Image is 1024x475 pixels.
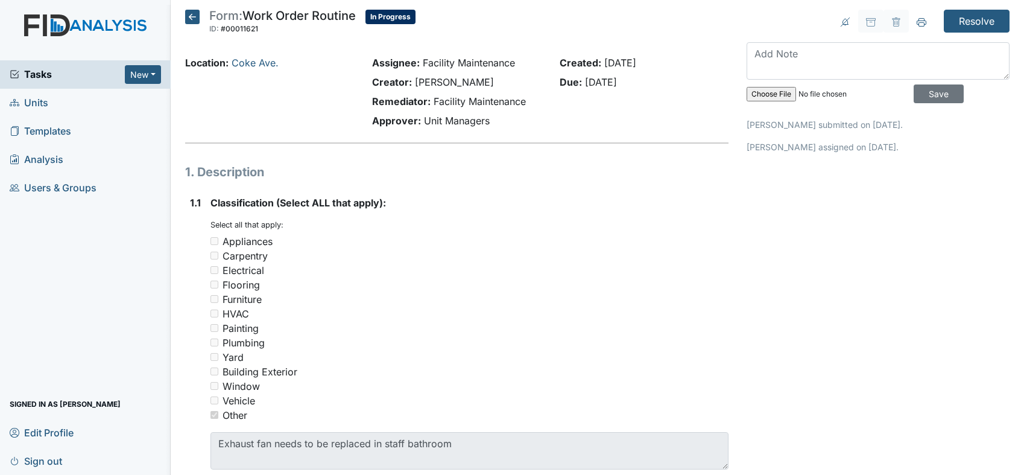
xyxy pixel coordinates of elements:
[604,57,636,69] span: [DATE]
[210,368,218,375] input: Building Exterior
[223,234,273,249] div: Appliances
[223,249,268,263] div: Carpentry
[209,10,356,36] div: Work Order Routine
[223,394,255,408] div: Vehicle
[372,57,420,69] strong: Assignee:
[223,408,247,422] div: Other
[223,365,297,379] div: Building Exterior
[232,57,279,69] a: Coke Ave.
[210,382,218,390] input: Window
[10,395,121,413] span: Signed in as [PERSON_NAME]
[914,84,964,103] input: Save
[223,336,265,350] div: Plumbing
[210,266,218,274] input: Electrical
[210,281,218,289] input: Flooring
[10,67,125,81] a: Tasks
[223,292,262,307] div: Furniture
[560,76,582,88] strong: Due:
[210,324,218,332] input: Painting
[747,118,1010,131] p: [PERSON_NAME] submitted on [DATE].
[210,411,218,419] input: Other
[223,263,264,278] div: Electrical
[210,397,218,404] input: Vehicle
[210,339,218,346] input: Plumbing
[210,252,218,260] input: Carpentry
[223,278,260,292] div: Flooring
[560,57,601,69] strong: Created:
[833,10,858,33] span: Notifications are never sent for this task.
[372,115,421,127] strong: Approver:
[10,94,48,112] span: Units
[210,353,218,361] input: Yard
[10,150,63,169] span: Analysis
[223,350,244,365] div: Yard
[372,95,431,107] strong: Remediator:
[210,197,386,209] span: Classification (Select ALL that apply):
[185,163,728,181] h1: 1. Description
[223,307,249,321] div: HVAC
[372,76,412,88] strong: Creator:
[10,423,74,442] span: Edit Profile
[210,432,728,470] textarea: Exhaust fan needs to be replaced in staff bathroom
[424,115,490,127] span: Unit Managers
[209,24,219,33] span: ID:
[210,310,218,317] input: HVAC
[223,379,260,394] div: Window
[10,451,62,470] span: Sign out
[585,76,617,88] span: [DATE]
[423,57,515,69] span: Facility Maintenance
[221,24,258,33] span: #00011621
[747,141,1010,153] p: [PERSON_NAME] assigned on [DATE].
[210,237,218,245] input: Appliances
[209,8,242,23] span: Form:
[415,76,494,88] span: [PERSON_NAME]
[944,10,1010,33] input: Resolve
[365,10,416,24] span: In Progress
[909,10,934,33] span: Print
[210,220,283,229] small: Select all that apply:
[185,57,229,69] strong: Location:
[10,179,96,197] span: Users & Groups
[210,295,218,303] input: Furniture
[125,65,161,84] button: New
[434,95,526,107] span: Facility Maintenance
[223,321,259,336] div: Painting
[190,196,201,210] label: 1.1
[10,122,71,141] span: Templates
